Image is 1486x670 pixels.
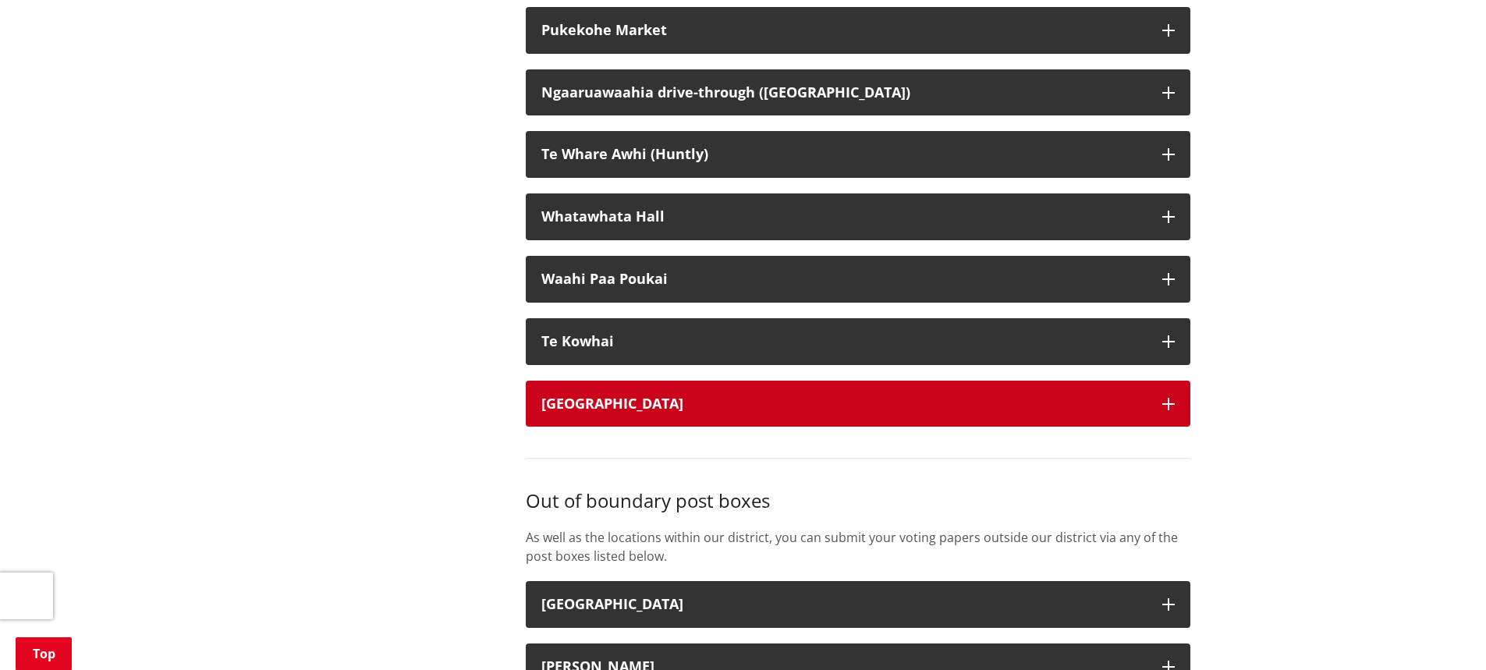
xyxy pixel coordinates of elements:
[526,490,1190,512] h3: Out of boundary post boxes
[541,23,1147,38] div: Pukekohe Market
[526,131,1190,178] button: Te Whare Awhi (Huntly)
[541,334,1147,349] div: Te Kowhai
[1414,604,1470,661] iframe: Messenger Launcher
[541,271,1147,287] div: Waahi Paa Poukai
[16,637,72,670] a: Top
[526,7,1190,54] button: Pukekohe Market
[526,528,1190,565] p: As well as the locations within our district, you can submit your voting papers outside our distr...
[526,381,1190,427] button: [GEOGRAPHIC_DATA]
[526,256,1190,303] button: Waahi Paa Poukai
[526,69,1190,116] button: Ngaaruawaahia drive-through ([GEOGRAPHIC_DATA])
[541,147,1147,162] div: Te Whare Awhi (Huntly)
[526,318,1190,365] button: Te Kowhai
[541,594,683,613] strong: [GEOGRAPHIC_DATA]
[526,581,1190,628] button: [GEOGRAPHIC_DATA]
[526,193,1190,240] button: Whatawhata Hall
[541,209,1147,225] div: Whatawhata Hall
[541,396,1147,412] div: [GEOGRAPHIC_DATA]
[541,85,1147,101] div: Ngaaruawaahia drive-through ([GEOGRAPHIC_DATA])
